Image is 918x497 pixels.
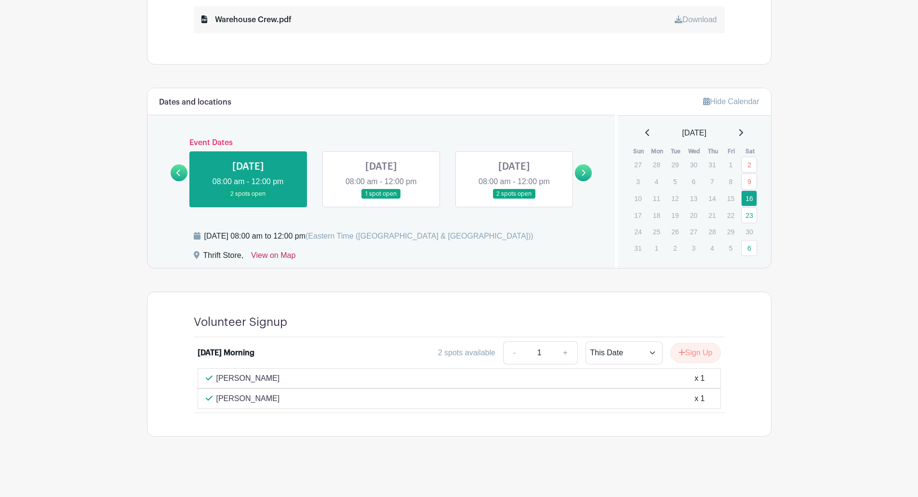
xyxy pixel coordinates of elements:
[204,230,533,242] div: [DATE] 08:00 am to 12:00 pm
[741,240,757,256] a: 6
[723,174,739,189] p: 8
[686,157,702,172] p: 30
[741,174,757,189] a: 9
[703,97,759,106] a: Hide Calendar
[686,191,702,206] p: 13
[630,174,646,189] p: 3
[686,241,702,255] p: 3
[630,191,646,206] p: 10
[686,208,702,223] p: 20
[187,138,575,148] h6: Event Dates
[685,147,704,156] th: Wed
[216,393,280,404] p: [PERSON_NAME]
[704,191,720,206] p: 14
[694,393,705,404] div: x 1
[723,191,739,206] p: 15
[649,174,665,189] p: 4
[553,341,577,364] a: +
[723,208,739,223] p: 22
[198,347,254,359] div: [DATE] Morning
[667,157,683,172] p: 29
[704,208,720,223] p: 21
[649,191,665,206] p: 11
[203,250,244,265] div: Thrift Store,
[722,147,741,156] th: Fri
[630,241,646,255] p: 31
[159,98,231,107] h6: Dates and locations
[649,208,665,223] p: 18
[503,341,525,364] a: -
[630,208,646,223] p: 17
[649,241,665,255] p: 1
[630,157,646,172] p: 27
[251,250,295,265] a: View on Map
[201,14,292,26] div: Warehouse Crew.pdf
[649,224,665,239] p: 25
[667,208,683,223] p: 19
[682,127,706,139] span: [DATE]
[723,157,739,172] p: 1
[675,15,717,24] a: Download
[741,190,757,206] a: 16
[666,147,685,156] th: Tue
[741,207,757,223] a: 23
[667,241,683,255] p: 2
[704,157,720,172] p: 31
[667,174,683,189] p: 5
[741,157,757,173] a: 2
[694,373,705,384] div: x 1
[686,224,702,239] p: 27
[670,343,721,363] button: Sign Up
[667,224,683,239] p: 26
[667,191,683,206] p: 12
[741,224,757,239] p: 30
[704,174,720,189] p: 7
[686,174,702,189] p: 6
[630,224,646,239] p: 24
[216,373,280,384] p: [PERSON_NAME]
[629,147,648,156] th: Sun
[438,347,495,359] div: 2 spots available
[704,224,720,239] p: 28
[704,147,722,156] th: Thu
[306,232,533,240] span: (Eastern Time ([GEOGRAPHIC_DATA] & [GEOGRAPHIC_DATA]))
[723,224,739,239] p: 29
[741,147,759,156] th: Sat
[648,147,667,156] th: Mon
[723,241,739,255] p: 5
[649,157,665,172] p: 28
[704,241,720,255] p: 4
[194,315,287,329] h4: Volunteer Signup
